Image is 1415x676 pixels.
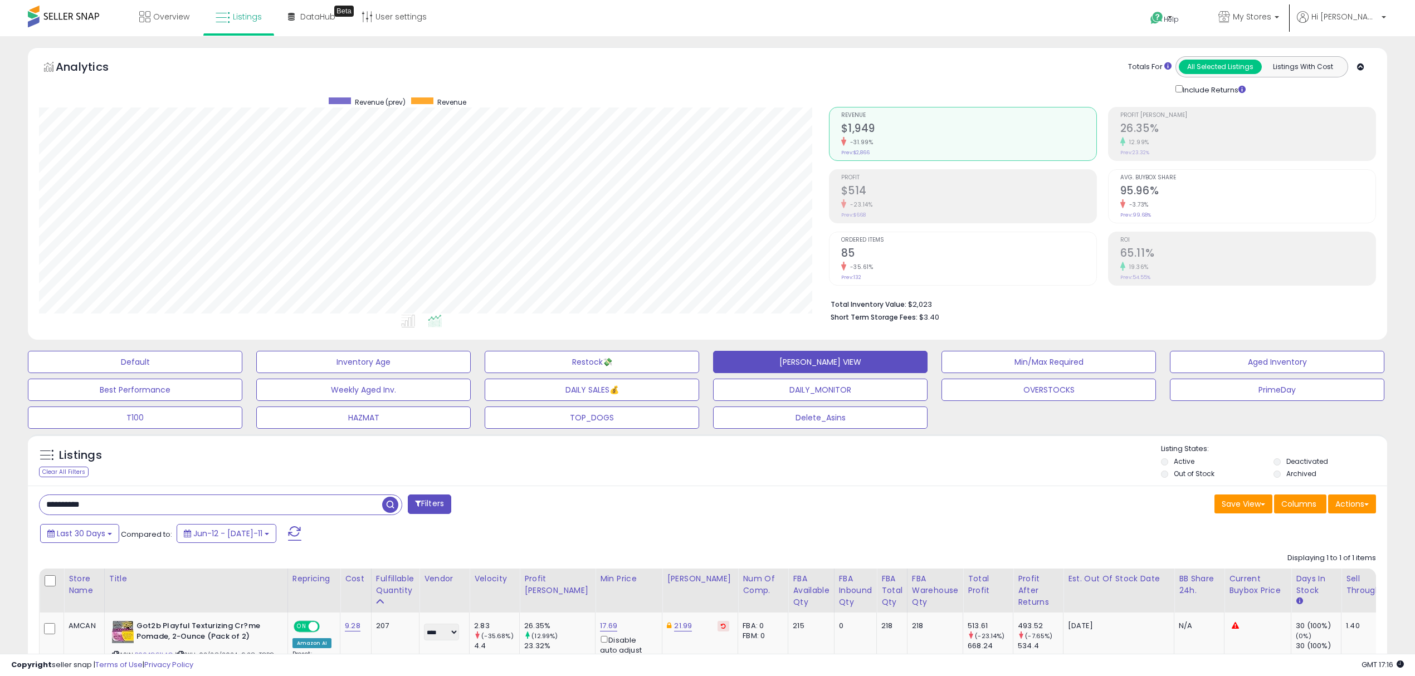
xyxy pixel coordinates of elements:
[1281,498,1316,510] span: Columns
[841,175,1096,181] span: Profit
[1120,175,1375,181] span: Avg. Buybox Share
[1287,553,1376,564] div: Displaying 1 to 1 of 1 items
[841,122,1096,137] h2: $1,949
[524,621,595,631] div: 26.35%
[1179,60,1262,74] button: All Selected Listings
[839,573,872,608] div: FBA inbound Qty
[112,650,278,667] span: | SKU: 02/28/2024-9.28-TGPC-6450068
[292,573,335,585] div: Repricing
[1120,237,1375,243] span: ROI
[841,149,870,156] small: Prev: $2,866
[424,573,465,585] div: Vendor
[1286,457,1328,466] label: Deactivated
[941,351,1156,373] button: Min/Max Required
[57,528,105,539] span: Last 30 Days
[474,573,515,585] div: Velocity
[1296,631,1311,640] small: (0%)
[1018,641,1063,651] div: 534.4
[1068,573,1169,585] div: Est. Out Of Stock Date
[437,97,466,107] span: Revenue
[846,138,874,146] small: -31.99%
[839,621,868,631] div: 0
[1346,621,1379,631] div: 1.40
[256,406,471,429] button: HAZMAT
[121,529,172,540] span: Compared to:
[69,621,96,631] div: AMCAN
[1286,469,1316,478] label: Archived
[474,621,519,631] div: 2.83
[1296,596,1302,606] small: Days In Stock.
[846,200,873,209] small: -23.14%
[1179,573,1219,596] div: BB Share 24h.
[1164,14,1179,24] span: Help
[1018,573,1058,608] div: Profit After Returns
[474,641,519,651] div: 4.4
[881,621,899,631] div: 218
[721,623,726,629] i: Revert to store-level Dynamic Max Price
[841,237,1096,243] span: Ordered Items
[841,184,1096,199] h2: $514
[481,631,513,640] small: (-35.68%)
[912,621,954,631] div: 218
[28,351,242,373] button: Default
[1346,573,1383,596] div: Sell Through
[11,659,52,670] strong: Copyright
[95,659,143,670] a: Terms of Use
[1362,659,1404,670] span: 2025-08-11 17:16 GMT
[1170,351,1384,373] button: Aged Inventory
[1120,122,1375,137] h2: 26.35%
[919,312,939,322] span: $3.40
[831,300,906,309] b: Total Inventory Value:
[975,631,1004,640] small: (-23.14%)
[674,620,692,631] a: 21.99
[841,112,1096,119] span: Revenue
[1174,457,1194,466] label: Active
[1261,60,1344,74] button: Listings With Cost
[1125,200,1149,209] small: -3.73%
[713,379,928,401] button: DAILY_MONITOR
[1141,3,1201,36] a: Help
[1120,184,1375,199] h2: 95.96%
[1068,621,1165,631] p: [DATE]
[300,11,335,22] span: DataHub
[135,650,173,660] a: B004G91LAO
[11,660,193,670] div: seller snap | |
[713,351,928,373] button: [PERSON_NAME] VIEW
[667,573,733,585] div: [PERSON_NAME]
[1025,631,1052,640] small: (-7.65%)
[841,212,866,218] small: Prev: $668
[144,659,193,670] a: Privacy Policy
[968,621,1013,631] div: 513.61
[1274,494,1326,513] button: Columns
[28,406,242,429] button: T100
[1311,11,1378,22] span: Hi [PERSON_NAME]
[1161,444,1387,454] p: Listing States:
[968,641,1013,651] div: 668.24
[485,406,699,429] button: TOP_DOGS
[1128,62,1172,72] div: Totals For
[1214,494,1272,513] button: Save View
[1233,11,1271,22] span: My Stores
[153,11,189,22] span: Overview
[1328,494,1376,513] button: Actions
[345,620,360,631] a: 9.28
[334,6,354,17] div: Tooltip anchor
[600,573,657,585] div: Min Price
[1120,247,1375,262] h2: 65.11%
[39,467,89,477] div: Clear All Filters
[1174,469,1214,478] label: Out of Stock
[793,573,829,608] div: FBA Available Qty
[59,448,102,463] h5: Listings
[1125,138,1149,146] small: 12.99%
[1150,11,1164,25] i: Get Help
[793,621,825,631] div: 215
[912,573,958,608] div: FBA Warehouse Qty
[743,631,779,641] div: FBM: 0
[1120,112,1375,119] span: Profit [PERSON_NAME]
[713,406,928,429] button: Delete_Asins
[743,573,783,596] div: Num of Comp.
[1120,149,1149,156] small: Prev: 23.32%
[1125,263,1149,271] small: 19.36%
[1120,274,1150,281] small: Prev: 54.55%
[256,379,471,401] button: Weekly Aged Inv.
